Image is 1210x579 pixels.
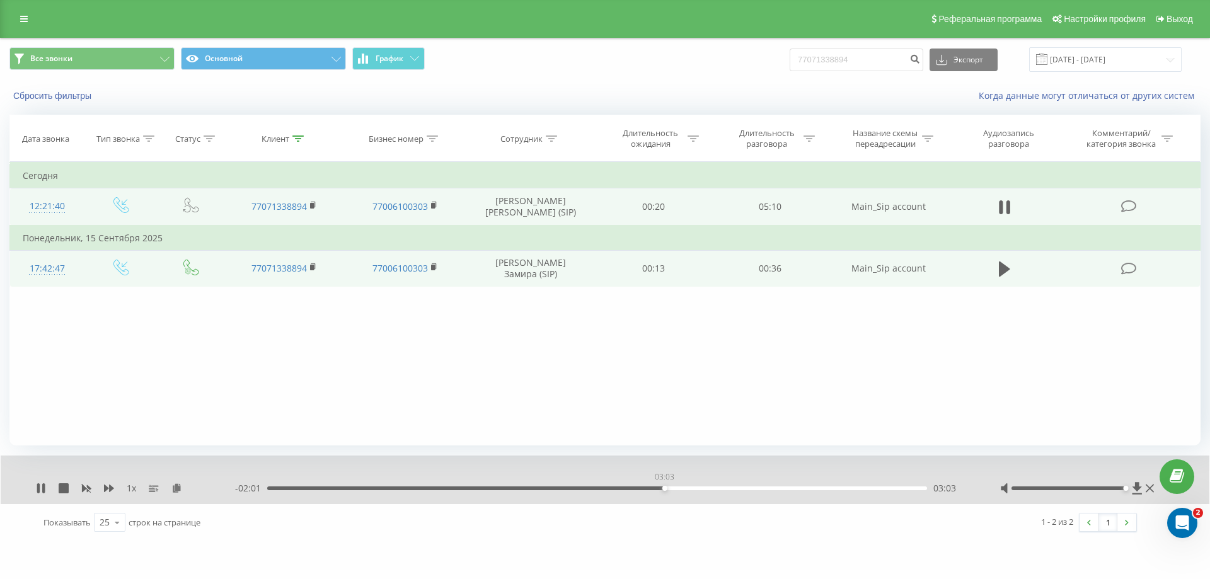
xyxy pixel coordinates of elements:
td: 00:13 [596,250,712,287]
div: Статус [175,134,200,144]
span: Настройки профиля [1064,14,1146,24]
span: Реферальная программа [938,14,1042,24]
div: Комментарий/категория звонка [1085,128,1158,149]
td: 00:20 [596,188,712,226]
td: [PERSON_NAME] Замира (SIP) [465,250,596,287]
span: - 02:01 [235,482,267,495]
div: Бизнес номер [369,134,423,144]
div: Аудиозапись разговора [968,128,1050,149]
a: 77071338894 [251,262,307,274]
div: 25 [100,516,110,529]
td: 00:36 [712,250,827,287]
td: 05:10 [712,188,827,226]
span: строк на странице [129,517,200,528]
div: Тип звонка [96,134,140,144]
td: Сегодня [10,163,1201,188]
a: 77071338894 [251,200,307,212]
td: Main_Sip account [828,188,949,226]
div: Сотрудник [500,134,543,144]
span: Все звонки [30,54,72,64]
span: 03:03 [933,482,956,495]
div: Accessibility label [662,486,667,491]
div: Длительность ожидания [617,128,684,149]
button: График [352,47,425,70]
span: Показывать [43,517,91,528]
td: Понедельник, 15 Сентября 2025 [10,226,1201,251]
a: Когда данные могут отличаться от других систем [979,89,1201,101]
div: Длительность разговора [733,128,800,149]
a: 1 [1098,513,1117,531]
button: Все звонки [9,47,175,70]
a: 77006100303 [372,262,428,274]
td: Main_Sip account [828,250,949,287]
div: 12:21:40 [23,194,72,219]
button: Сбросить фильтры [9,90,98,101]
div: Дата звонка [22,134,69,144]
span: Выход [1167,14,1193,24]
a: 77006100303 [372,200,428,212]
div: 03:03 [652,468,677,486]
span: График [376,54,403,63]
input: Поиск по номеру [790,49,923,71]
span: 1 x [127,482,136,495]
iframe: Intercom live chat [1167,508,1197,538]
div: Название схемы переадресации [851,128,919,149]
div: Клиент [262,134,289,144]
td: [PERSON_NAME] [PERSON_NAME] (SIP) [465,188,596,226]
div: 17:42:47 [23,256,72,281]
button: Основной [181,47,346,70]
div: Accessibility label [1123,486,1128,491]
span: 2 [1193,508,1203,518]
div: 1 - 2 из 2 [1041,515,1073,528]
button: Экспорт [930,49,998,71]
